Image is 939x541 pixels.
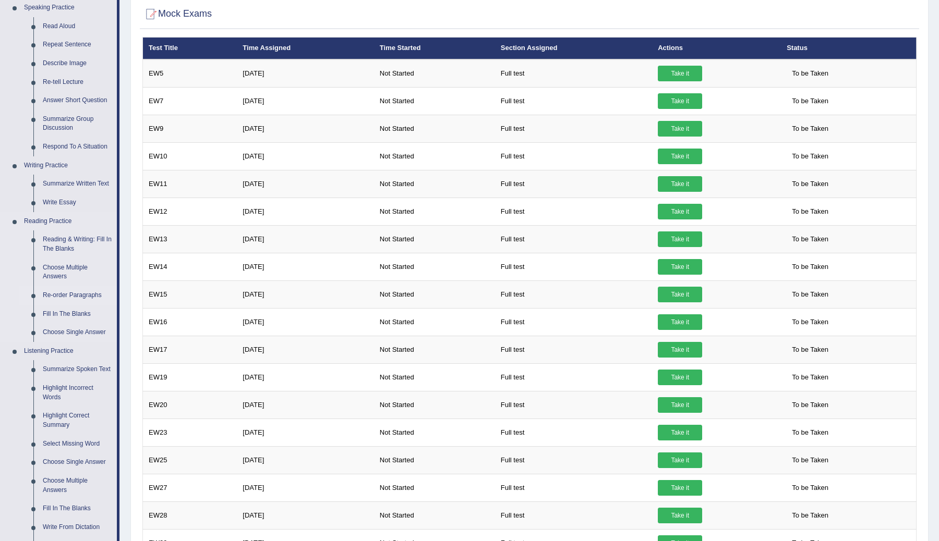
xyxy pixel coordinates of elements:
a: Write Essay [38,193,117,212]
a: Repeat Sentence [38,35,117,54]
a: Take it [658,314,702,330]
td: Full test [495,198,652,225]
a: Re-tell Lecture [38,73,117,92]
td: EW28 [143,501,237,529]
td: EW5 [143,59,237,88]
a: Read Aloud [38,17,117,36]
a: Fill In The Blanks [38,499,117,518]
td: Not Started [374,253,495,280]
a: Describe Image [38,54,117,73]
a: Take it [658,425,702,440]
td: Full test [495,170,652,198]
span: To be Taken [787,452,834,468]
span: To be Taken [787,121,834,137]
td: Full test [495,142,652,170]
a: Take it [658,259,702,275]
a: Re-order Paragraphs [38,286,117,305]
a: Choose Single Answer [38,453,117,472]
a: Take it [658,397,702,413]
td: Full test [495,59,652,88]
td: EW10 [143,142,237,170]
span: To be Taken [787,480,834,496]
td: [DATE] [237,225,374,253]
a: Summarize Written Text [38,175,117,193]
td: Full test [495,446,652,474]
td: Not Started [374,142,495,170]
a: Highlight Correct Summary [38,407,117,434]
span: To be Taken [787,370,834,385]
span: To be Taken [787,93,834,109]
td: Not Started [374,363,495,391]
a: Take it [658,480,702,496]
td: [DATE] [237,253,374,280]
a: Take it [658,93,702,109]
td: Not Started [374,308,495,336]
a: Fill In The Blanks [38,305,117,324]
td: EW19 [143,363,237,391]
span: To be Taken [787,425,834,440]
td: EW16 [143,308,237,336]
td: EW14 [143,253,237,280]
a: Listening Practice [19,342,117,361]
td: EW27 [143,474,237,501]
td: EW13 [143,225,237,253]
td: [DATE] [237,198,374,225]
a: Choose Multiple Answers [38,259,117,286]
td: Not Started [374,115,495,142]
td: [DATE] [237,170,374,198]
a: Take it [658,370,702,385]
span: To be Taken [787,397,834,413]
td: EW17 [143,336,237,363]
td: Not Started [374,280,495,308]
td: [DATE] [237,308,374,336]
td: [DATE] [237,474,374,501]
a: Take it [658,176,702,192]
td: Not Started [374,419,495,446]
th: Section Assigned [495,38,652,59]
td: Full test [495,115,652,142]
a: Highlight Incorrect Words [38,379,117,407]
span: To be Taken [787,508,834,523]
span: To be Taken [787,314,834,330]
a: Take it [658,508,702,523]
a: Summarize Group Discussion [38,110,117,138]
td: EW12 [143,198,237,225]
a: Take it [658,121,702,137]
td: [DATE] [237,391,374,419]
td: Full test [495,419,652,446]
td: Not Started [374,225,495,253]
a: Take it [658,452,702,468]
span: To be Taken [787,176,834,192]
td: Not Started [374,501,495,529]
td: EW7 [143,87,237,115]
td: [DATE] [237,363,374,391]
td: Not Started [374,446,495,474]
a: Choose Multiple Answers [38,472,117,499]
td: [DATE] [237,142,374,170]
a: Answer Short Question [38,91,117,110]
a: Reading & Writing: Fill In The Blanks [38,230,117,258]
td: [DATE] [237,446,374,474]
a: Take it [658,231,702,247]
td: Not Started [374,391,495,419]
td: Full test [495,225,652,253]
td: [DATE] [237,280,374,308]
td: Not Started [374,170,495,198]
a: Take it [658,66,702,81]
td: EW9 [143,115,237,142]
a: Writing Practice [19,156,117,175]
td: Full test [495,501,652,529]
td: EW25 [143,446,237,474]
td: Full test [495,474,652,501]
a: Take it [658,149,702,164]
h2: Mock Exams [142,6,212,22]
span: To be Taken [787,287,834,302]
a: Take it [658,287,702,302]
th: Test Title [143,38,237,59]
a: Respond To A Situation [38,138,117,156]
span: To be Taken [787,66,834,81]
td: Full test [495,280,652,308]
span: To be Taken [787,342,834,358]
a: Select Missing Word [38,435,117,453]
span: To be Taken [787,204,834,219]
